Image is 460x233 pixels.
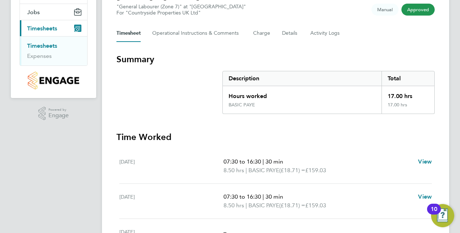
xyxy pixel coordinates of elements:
[119,157,223,175] div: [DATE]
[382,86,434,102] div: 17.00 hrs
[27,25,57,32] span: Timesheets
[282,25,299,42] button: Details
[371,4,399,16] span: This timesheet was manually created.
[263,158,264,165] span: |
[20,20,87,36] button: Timesheets
[20,36,87,65] div: Timesheets
[229,102,255,108] div: BASIC PAYE
[119,192,223,210] div: [DATE]
[418,192,432,201] a: View
[248,166,279,175] span: BASIC PAYE
[116,25,141,42] button: Timesheet
[418,158,432,165] span: View
[265,158,283,165] span: 30 min
[48,113,69,119] span: Engage
[27,9,40,16] span: Jobs
[223,202,244,209] span: 8.50 hrs
[223,167,244,174] span: 8.50 hrs
[305,202,326,209] span: £159.03
[431,209,437,219] div: 10
[246,202,247,209] span: |
[28,72,79,89] img: countryside-properties-logo-retina.png
[152,25,242,42] button: Operational Instructions & Comments
[20,72,88,89] a: Go to home page
[222,71,435,114] div: Summary
[279,202,305,209] span: (£18.71) =
[48,107,69,113] span: Powered by
[223,71,382,86] div: Description
[116,54,435,65] h3: Summary
[310,25,341,42] button: Activity Logs
[382,102,434,114] div: 17.00 hrs
[418,193,432,200] span: View
[116,4,246,16] div: "General Labourer (Zone 7)" at "[GEOGRAPHIC_DATA]"
[223,158,261,165] span: 07:30 to 16:30
[246,167,247,174] span: |
[116,131,435,143] h3: Time Worked
[248,201,279,210] span: BASIC PAYE
[265,193,283,200] span: 30 min
[38,107,69,120] a: Powered byEngage
[223,193,261,200] span: 07:30 to 16:30
[27,52,52,59] a: Expenses
[27,42,57,49] a: Timesheets
[223,86,382,102] div: Hours worked
[279,167,305,174] span: (£18.71) =
[382,71,434,86] div: Total
[431,204,454,227] button: Open Resource Center, 10 new notifications
[401,4,435,16] span: This timesheet has been approved.
[253,25,271,42] button: Charge
[116,10,246,16] div: For "Countryside Properties UK Ltd"
[263,193,264,200] span: |
[20,4,87,20] button: Jobs
[418,157,432,166] a: View
[305,167,326,174] span: £159.03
